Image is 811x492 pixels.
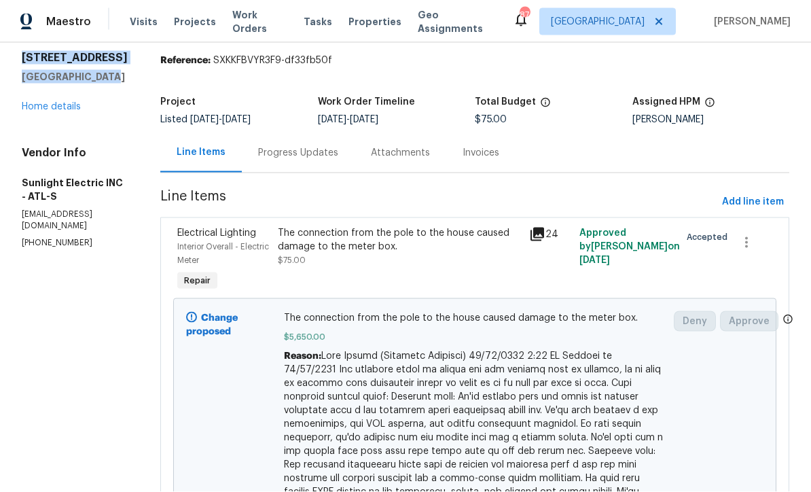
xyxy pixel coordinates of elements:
[551,15,645,29] span: [GEOGRAPHIC_DATA]
[318,97,415,107] h5: Work Order Timeline
[318,115,346,124] span: [DATE]
[258,146,338,160] div: Progress Updates
[418,8,497,35] span: Geo Assignments
[232,8,287,35] span: Work Orders
[722,194,784,211] span: Add line item
[278,256,306,264] span: $75.00
[579,256,610,265] span: [DATE]
[632,115,790,124] div: [PERSON_NAME]
[177,243,269,264] span: Interior Overall - Electric Meter
[782,314,793,328] span: Only a market manager or an area construction manager can approve
[708,15,791,29] span: [PERSON_NAME]
[160,115,251,124] span: Listed
[529,226,571,243] div: 24
[22,70,128,84] h5: [GEOGRAPHIC_DATA]
[704,97,715,115] span: The hpm assigned to this work order.
[579,228,680,265] span: Approved by [PERSON_NAME] on
[160,190,717,215] span: Line Items
[22,146,128,160] h4: Vendor Info
[632,97,700,107] h5: Assigned HPM
[222,115,251,124] span: [DATE]
[46,15,91,29] span: Maestro
[22,237,128,249] p: [PHONE_NUMBER]
[318,115,378,124] span: -
[174,15,216,29] span: Projects
[179,274,216,287] span: Repair
[720,311,778,332] button: Approve
[687,230,733,244] span: Accepted
[284,311,666,325] span: The connection from the pole to the house caused damage to the meter box.
[177,228,256,238] span: Electrical Lighting
[22,176,128,203] h5: Sunlight Electric INC - ATL-S
[540,97,551,115] span: The total cost of line items that have been proposed by Opendoor. This sum includes line items th...
[160,54,789,67] div: SXKKFBVYR3F9-df33fb50f
[186,313,238,336] b: Change proposed
[520,8,529,22] div: 87
[674,311,716,332] button: Deny
[284,330,666,344] span: $5,650.00
[190,115,251,124] span: -
[304,17,332,27] span: Tasks
[350,115,378,124] span: [DATE]
[22,209,128,232] p: [EMAIL_ADDRESS][DOMAIN_NAME]
[475,115,507,124] span: $75.00
[160,56,211,65] b: Reference:
[463,146,499,160] div: Invoices
[160,97,196,107] h5: Project
[371,146,430,160] div: Attachments
[278,226,521,253] div: The connection from the pole to the house caused damage to the meter box.
[130,15,158,29] span: Visits
[22,102,81,111] a: Home details
[22,51,128,65] h2: [STREET_ADDRESS]
[348,15,401,29] span: Properties
[717,190,789,215] button: Add line item
[475,97,536,107] h5: Total Budget
[177,145,226,159] div: Line Items
[284,351,321,361] span: Reason:
[190,115,219,124] span: [DATE]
